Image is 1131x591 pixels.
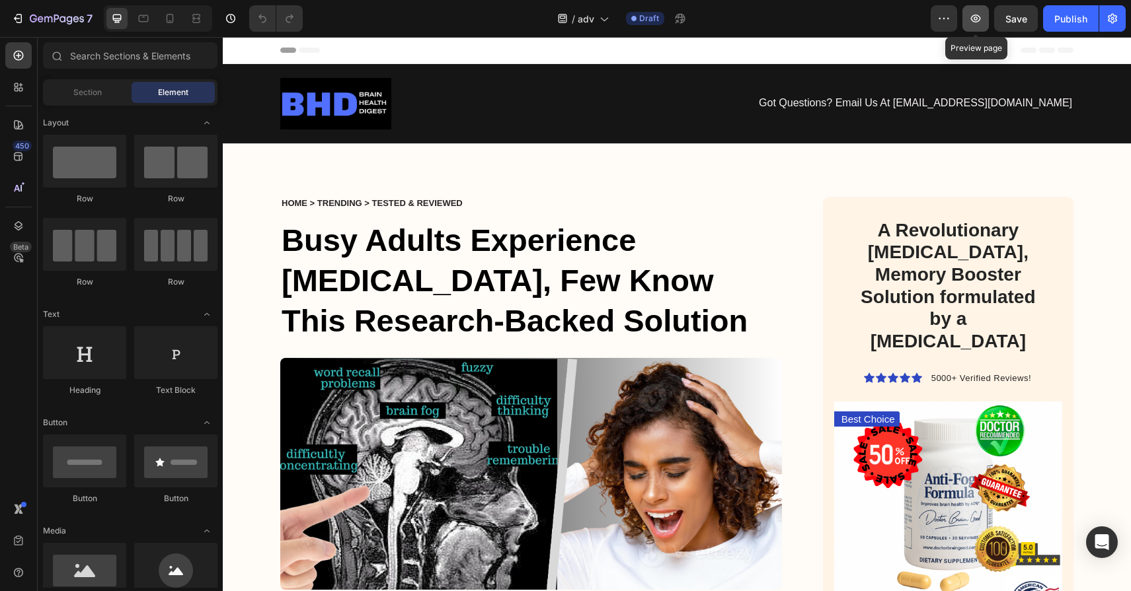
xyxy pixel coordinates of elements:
span: Text [43,308,59,320]
span: Toggle open [196,304,217,325]
div: Row [134,193,217,205]
strong: A Revolutionary [MEDICAL_DATA], Memory Booster Solution formulated by a [MEDICAL_DATA] [638,183,812,314]
span: Toggle open [196,412,217,433]
span: Button [43,417,67,429]
input: Search Sections & Elements [43,42,217,69]
button: 7 [5,5,98,32]
iframe: Design area [223,37,1131,591]
div: Button [134,493,217,504]
p: Best Choice [619,376,672,389]
p: 7 [87,11,93,26]
span: Save [1005,13,1027,24]
button: Save [994,5,1038,32]
div: 450 [13,141,32,151]
span: Section [73,87,102,98]
span: Toggle open [196,112,217,133]
div: Undo/Redo [249,5,303,32]
h1: Busy Adults Experience [MEDICAL_DATA], Few Know This Research-Backed Solution [58,182,559,305]
img: gempages_578976618014311217-3e77ef37-bf4d-4fd0-b6cc-e2c142a14e1e.png [58,321,559,553]
span: Element [158,87,188,98]
span: adv [578,12,594,26]
div: Row [134,276,217,288]
span: Layout [43,117,69,129]
span: 5000+ Verified Reviews! [709,336,808,346]
div: Publish [1054,12,1087,26]
span: Toggle open [196,520,217,541]
div: Heading [43,384,126,396]
div: Row [43,276,126,288]
div: Open Intercom Messenger [1086,526,1118,558]
button: Publish [1043,5,1099,32]
span: / [572,12,575,26]
span: Media [43,525,66,537]
span: Draft [639,13,659,24]
div: Button [43,493,126,504]
span: Got Questions? Email Us At [EMAIL_ADDRESS][DOMAIN_NAME] [536,60,849,71]
div: Row [43,193,126,205]
div: Text Block [134,384,217,396]
div: Beta [10,242,32,252]
strong: HOME > TRENDING > TESTED & REVIEWED [59,161,240,171]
